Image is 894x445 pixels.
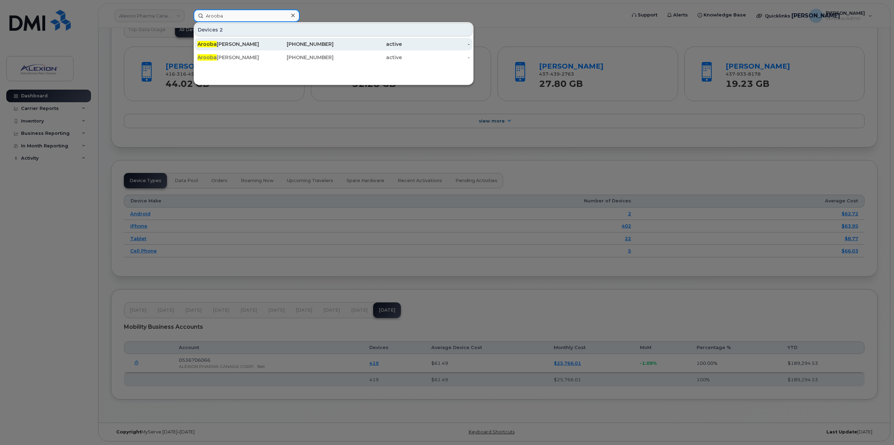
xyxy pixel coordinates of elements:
div: - [402,41,470,48]
div: - [402,54,470,61]
div: [PERSON_NAME] [197,41,266,48]
div: [PHONE_NUMBER] [266,41,334,48]
span: Arooba [197,41,217,47]
div: [PERSON_NAME] [197,54,266,61]
div: Devices [195,23,473,36]
div: active [334,54,402,61]
a: Arooba[PERSON_NAME][PHONE_NUMBER]active- [195,51,473,64]
span: Arooba [197,54,217,61]
span: 2 [219,26,223,33]
div: active [334,41,402,48]
a: Arooba[PERSON_NAME][PHONE_NUMBER]active- [195,38,473,50]
div: [PHONE_NUMBER] [266,54,334,61]
input: Find something... [194,9,300,22]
